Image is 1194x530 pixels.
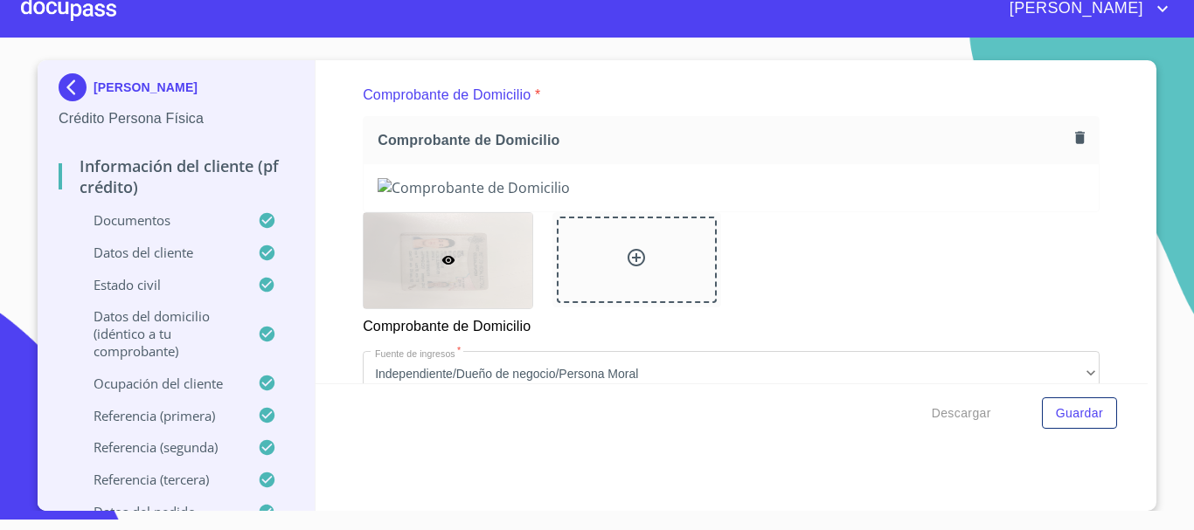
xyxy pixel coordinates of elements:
[932,403,991,424] span: Descargar
[59,73,94,101] img: Docupass spot blue
[363,309,531,337] p: Comprobante de Domicilio
[59,73,294,108] div: [PERSON_NAME]
[378,131,1068,149] span: Comprobante de Domicilio
[59,407,258,424] p: Referencia (primera)
[59,438,258,456] p: Referencia (segunda)
[1056,403,1103,424] span: Guardar
[59,307,258,360] p: Datos del domicilio (idéntico a tu comprobante)
[363,85,531,106] p: Comprobante de Domicilio
[363,351,1100,398] div: Independiente/Dueño de negocio/Persona Moral
[1042,397,1117,430] button: Guardar
[59,244,258,261] p: Datos del cliente
[59,211,258,229] p: Documentos
[59,276,258,293] p: Estado Civil
[378,178,1085,197] img: Comprobante de Domicilio
[59,503,258,520] p: Datos del pedido
[59,155,294,197] p: Información del cliente (PF crédito)
[59,108,294,129] p: Crédito Persona Física
[94,80,198,94] p: [PERSON_NAME]
[925,397,998,430] button: Descargar
[59,375,258,392] p: Ocupación del Cliente
[59,471,258,488] p: Referencia (tercera)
